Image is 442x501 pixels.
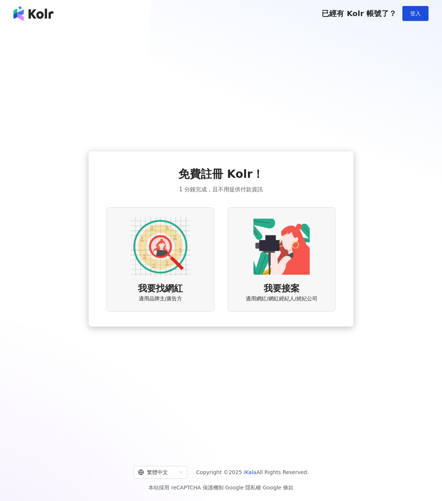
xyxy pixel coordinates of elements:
[138,466,176,478] div: 繁體中文
[264,282,300,295] span: 我要接案
[261,485,263,491] span: |
[13,6,53,21] img: logo
[263,485,294,491] a: Google 條款
[244,469,257,475] a: iKala
[402,6,429,21] button: 登入
[179,185,263,194] span: 1 分鐘完成，且不用提供付款資訊
[410,10,421,16] span: 登入
[224,485,225,491] span: |
[246,295,317,303] span: 適用網紅/網紅經紀人/經紀公司
[322,9,396,18] span: 已經有 Kolr 帳號了？
[131,217,190,276] img: AD identity option
[139,295,182,303] span: 適用品牌主/廣告方
[196,468,309,477] span: Copyright © 2025 All Rights Reserved.
[252,217,311,276] img: KOL identity option
[178,166,264,182] span: 免費註冊 Kolr！
[148,483,293,492] span: 本站採用 reCAPTCHA 保護機制
[225,485,261,491] a: Google 隱私權
[138,282,183,295] span: 我要找網紅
